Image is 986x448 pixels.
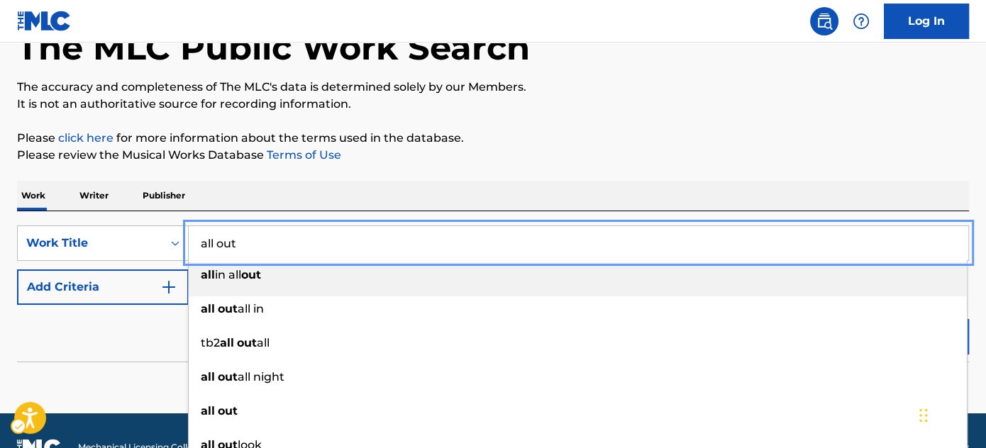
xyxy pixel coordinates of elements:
p: Work [17,181,50,211]
strong: out [218,370,238,383]
p: It is not an authoritative source for recording information. [17,96,969,113]
span: all [257,336,270,349]
p: Please for more information about the terms used in the database. [17,130,969,147]
strong: all [201,302,215,315]
strong: out [241,268,261,281]
span: in all [215,268,241,281]
p: Please review the Musical Works Database [17,147,969,164]
button: Add Criteria [17,269,189,305]
span: all night [238,370,284,383]
span: all in [238,302,264,315]
p: The accuracy and completeness of The MLC's data is determined solely by our Members. [17,79,969,96]
h1: The MLC Public Work Search [17,26,530,69]
img: search [816,13,833,30]
a: Terms of Use [264,148,341,162]
form: Search Form [17,225,969,362]
p: Writer [75,181,113,211]
a: Log In [884,4,969,39]
img: MLC Logo [17,11,72,31]
div: Drag [919,394,928,437]
iframe: Hubspot Iframe [915,380,986,448]
input: Search... [189,226,968,260]
div: On [162,226,188,260]
p: Publisher [138,181,189,211]
strong: out [218,404,238,418]
div: Work Title [26,235,154,252]
a: click here [58,131,113,145]
img: 9d2ae6d4665cec9f34b9.svg [160,279,177,296]
strong: out [237,336,257,349]
div: Chat Widget [915,380,986,448]
span: tb2 [201,336,220,349]
strong: all [201,370,215,383]
img: help [853,13,870,30]
strong: all [220,336,234,349]
strong: all [201,404,215,418]
strong: all [201,268,215,281]
strong: out [218,302,238,315]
